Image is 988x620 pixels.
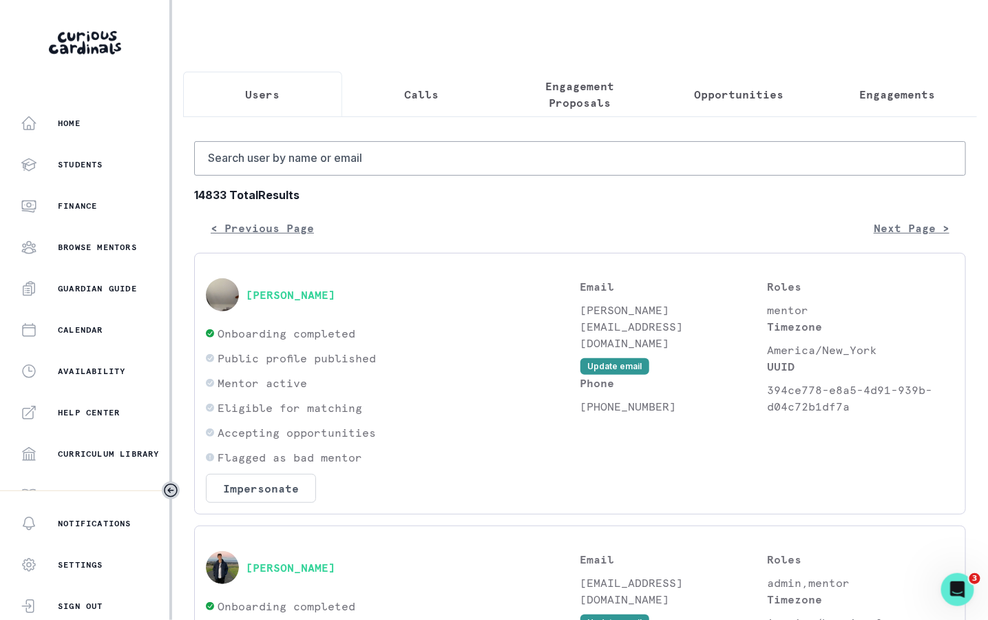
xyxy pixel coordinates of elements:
[58,366,125,377] p: Availability
[580,375,768,391] p: Phone
[194,187,966,203] b: 14833 Total Results
[58,448,160,459] p: Curriculum Library
[767,551,954,568] p: Roles
[58,407,120,418] p: Help Center
[767,382,954,415] p: 394ce778-e8a5-4d91-939b-d04c72b1df7a
[580,551,768,568] p: Email
[245,86,280,103] p: Users
[580,302,768,351] p: [PERSON_NAME][EMAIL_ADDRESS][DOMAIN_NAME]
[194,214,330,242] button: < Previous Page
[218,598,355,614] p: Onboarding completed
[58,283,137,294] p: Guardian Guide
[58,559,103,570] p: Settings
[218,325,355,342] p: Onboarding completed
[860,86,936,103] p: Engagements
[767,318,954,335] p: Timezone
[941,573,974,606] iframe: Intercom live chat
[969,573,980,584] span: 3
[580,575,768,608] p: [EMAIL_ADDRESS][DOMAIN_NAME]
[58,200,97,211] p: Finance
[404,86,439,103] p: Calls
[218,375,307,391] p: Mentor active
[767,358,954,375] p: UUID
[218,400,362,416] p: Eligible for matching
[580,278,768,295] p: Email
[58,242,137,253] p: Browse Mentors
[58,118,81,129] p: Home
[206,474,316,503] button: Impersonate
[580,358,649,375] button: Update email
[162,482,180,499] button: Toggle sidebar
[767,591,954,608] p: Timezone
[58,490,143,501] p: Mentor Handbook
[767,302,954,318] p: mentor
[58,159,103,170] p: Students
[58,601,103,612] p: Sign Out
[218,449,362,466] p: Flagged as bad mentor
[218,350,376,366] p: Public profile published
[767,342,954,358] p: America/New_York
[58,324,103,335] p: Calendar
[218,424,376,441] p: Accepting opportunities
[767,278,954,295] p: Roles
[58,518,132,529] p: Notifications
[246,561,335,575] button: [PERSON_NAME]
[857,214,966,242] button: Next Page >
[767,575,954,591] p: admin,mentor
[512,78,648,111] p: Engagement Proposals
[49,31,121,54] img: Curious Cardinals Logo
[246,288,335,302] button: [PERSON_NAME]
[580,398,768,415] p: [PHONE_NUMBER]
[694,86,784,103] p: Opportunities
